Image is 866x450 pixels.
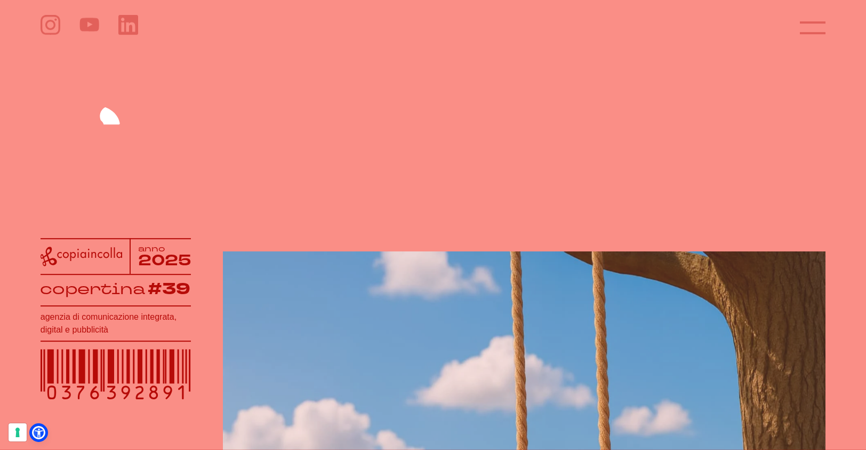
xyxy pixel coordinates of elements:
button: Le tue preferenze relative al consenso per le tecnologie di tracciamento [9,423,27,441]
tspan: #39 [148,278,191,301]
tspan: 2025 [138,250,192,271]
a: Open Accessibility Menu [32,426,45,439]
tspan: anno [138,243,165,254]
h1: agenzia di comunicazione integrata, digital e pubblicità [41,311,191,336]
tspan: copertina [39,278,145,299]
